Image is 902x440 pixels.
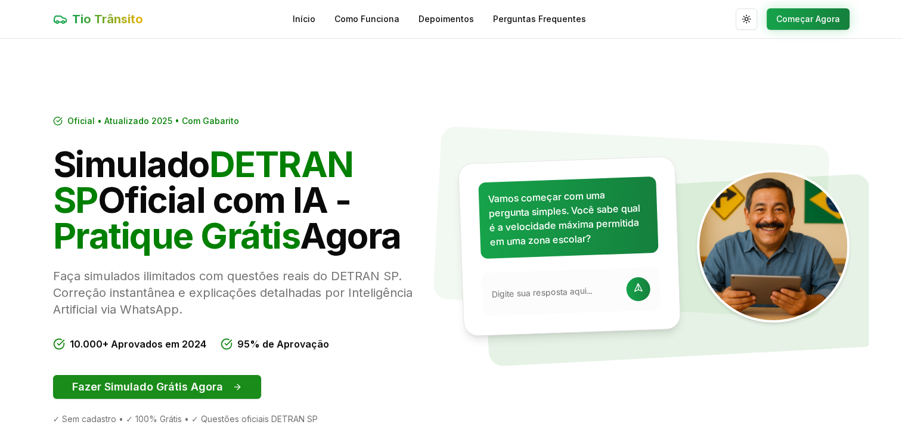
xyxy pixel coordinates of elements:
[53,11,143,27] a: Tio Trânsito
[237,337,329,351] span: 95% de Aprovação
[53,214,300,257] span: Pratique Grátis
[67,115,239,127] span: Oficial • Atualizado 2025 • Com Gabarito
[293,13,315,25] a: Início
[53,375,261,399] button: Fazer Simulado Grátis Agora
[697,170,850,323] img: Tio Trânsito
[53,413,442,425] div: ✓ Sem cadastro • ✓ 100% Grátis • ✓ Questões oficiais DETRAN SP
[491,284,619,300] input: Digite sua resposta aqui...
[53,142,354,221] span: DETRAN SP
[419,13,474,25] a: Depoimentos
[488,186,648,249] p: Vamos começar com uma pergunta simples. Você sabe qual é a velocidade máxima permitida em uma zon...
[767,8,850,30] button: Começar Agora
[334,13,399,25] a: Como Funciona
[53,146,442,253] h1: Simulado Oficial com IA - Agora
[72,11,143,27] span: Tio Trânsito
[493,13,586,25] a: Perguntas Frequentes
[53,268,442,318] p: Faça simulados ilimitados com questões reais do DETRAN SP. Correção instantânea e explicações det...
[70,337,206,351] span: 10.000+ Aprovados em 2024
